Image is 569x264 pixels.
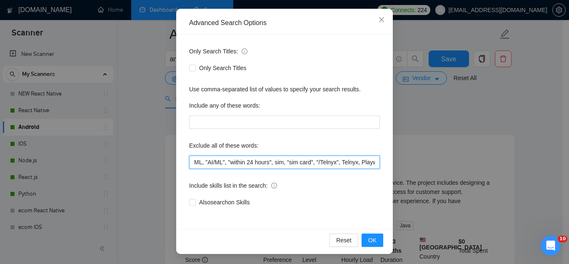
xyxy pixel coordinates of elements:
span: info-circle [242,48,247,54]
span: Include skills list in the search: [189,181,277,190]
label: Include any of these words: [189,99,260,112]
span: Only Search Titles: [189,47,247,56]
span: OK [368,236,377,245]
span: Also search on Skills [196,198,253,207]
span: 10 [558,236,567,242]
span: info-circle [271,183,277,189]
button: Close [370,9,393,31]
div: Use comma-separated list of values to specify your search results. [189,85,380,94]
span: Only Search Titles [196,63,250,73]
span: Reset [336,236,352,245]
button: Reset [329,234,358,247]
label: Exclude all of these words: [189,139,259,152]
button: OK [362,234,383,247]
iframe: Intercom live chat [541,236,561,256]
div: Advanced Search Options [189,18,380,28]
span: close [378,16,385,23]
